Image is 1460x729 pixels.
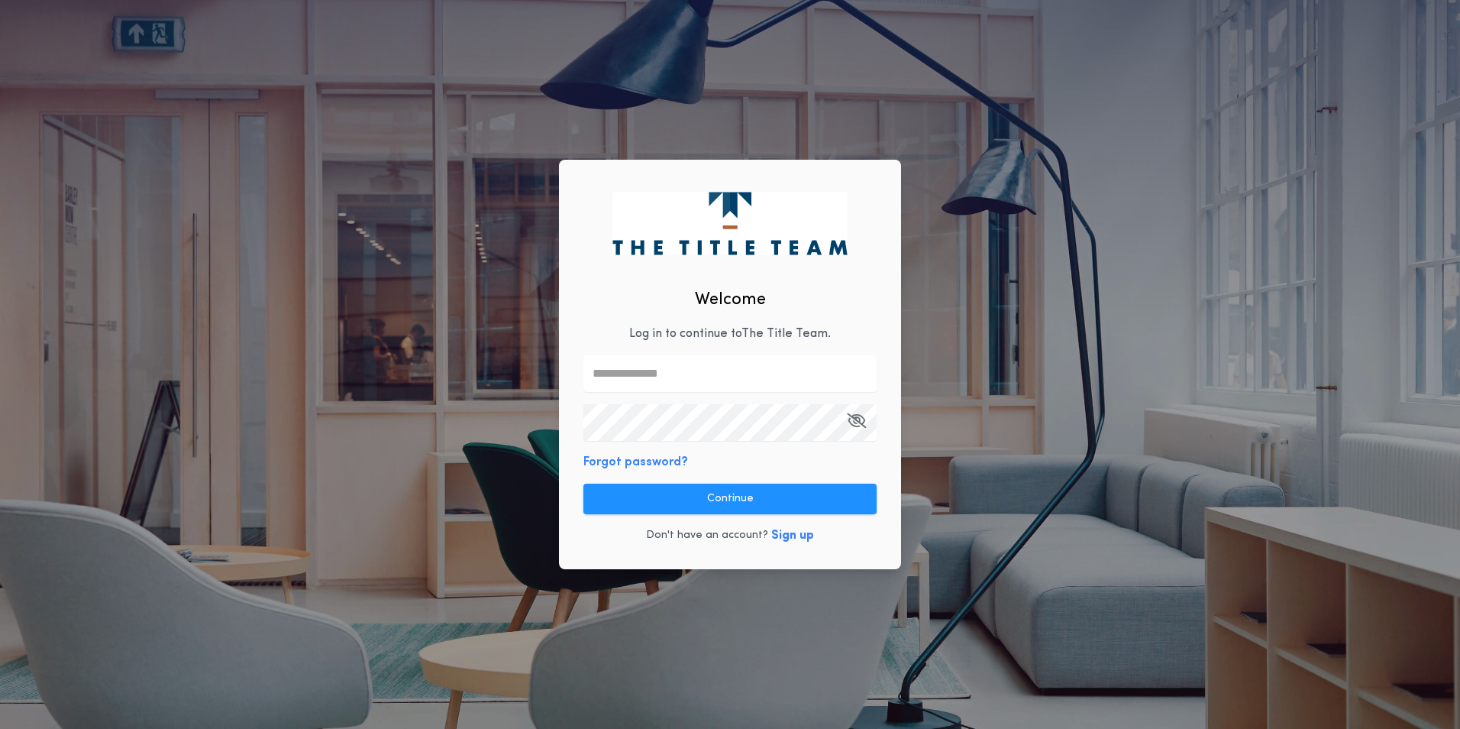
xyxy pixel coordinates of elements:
[612,192,847,254] img: logo
[646,528,768,543] p: Don't have an account?
[583,453,688,471] button: Forgot password?
[629,325,831,343] p: Log in to continue to The Title Team .
[771,526,814,545] button: Sign up
[695,287,766,313] h2: Welcome
[583,484,877,514] button: Continue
